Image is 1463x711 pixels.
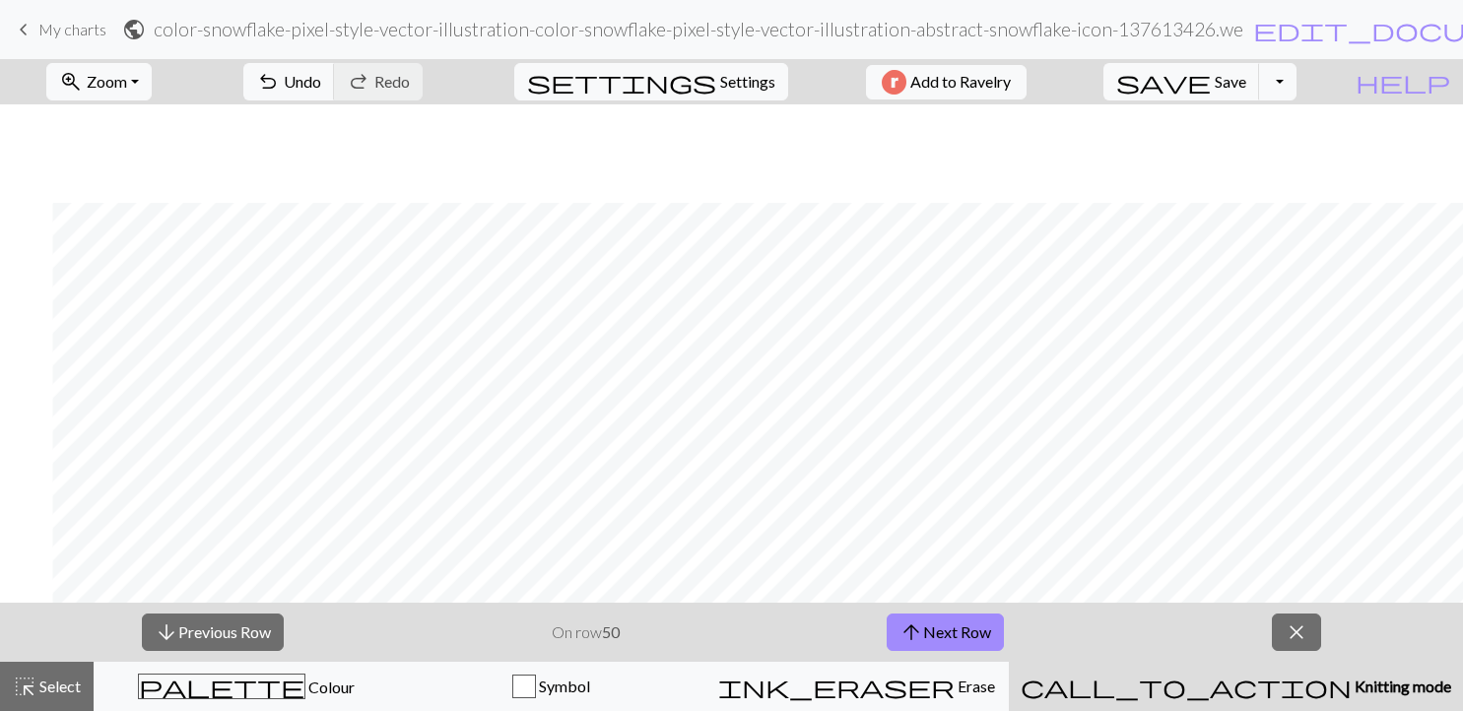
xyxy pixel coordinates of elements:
span: save [1116,68,1211,96]
span: palette [139,673,304,700]
h2: color-snowflake-pixel-style-vector-illustration-color-snowflake-pixel-style-vector-illustration-a... [154,18,1244,40]
span: settings [527,68,716,96]
span: call_to_action [1021,673,1352,700]
span: keyboard_arrow_left [12,16,35,43]
span: public [122,16,146,43]
strong: 50 [602,622,620,641]
span: Select [36,677,81,695]
span: help [1356,68,1450,96]
span: arrow_downward [155,618,178,646]
button: Colour [94,662,399,711]
span: close [1285,618,1308,646]
button: Symbol [399,662,704,711]
span: Knitting mode [1352,677,1451,695]
button: Knitting mode [1009,662,1463,711]
button: Erase [703,662,1009,711]
span: undo [256,68,280,96]
span: Colour [305,678,355,696]
span: Erase [955,677,995,695]
span: Symbol [536,677,590,695]
span: Zoom [87,72,127,91]
button: Next Row [887,614,1004,651]
button: Undo [243,63,335,100]
p: On row [552,620,620,644]
span: My charts [38,20,106,38]
button: Save [1103,63,1260,100]
span: Undo [284,72,321,91]
button: Previous Row [142,614,284,651]
span: zoom_in [59,68,83,96]
button: Zoom [46,63,152,100]
span: Add to Ravelry [910,70,1011,95]
span: highlight_alt [13,673,36,700]
button: SettingsSettings [514,63,788,100]
i: Settings [527,70,716,94]
span: Settings [720,70,775,94]
span: ink_eraser [718,673,955,700]
a: My charts [12,13,106,46]
span: Save [1215,72,1246,91]
button: Add to Ravelry [866,65,1027,99]
img: Ravelry [882,70,906,95]
span: arrow_upward [899,618,923,646]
